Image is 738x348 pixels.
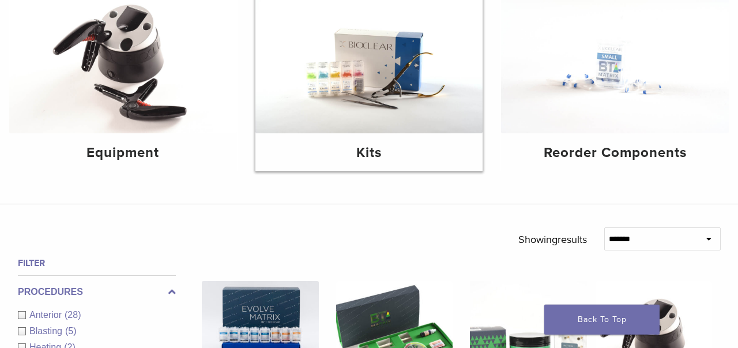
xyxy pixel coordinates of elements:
[544,305,660,335] a: Back To Top
[518,227,587,252] p: Showing results
[29,310,65,320] span: Anterior
[18,285,176,299] label: Procedures
[18,256,176,270] h4: Filter
[29,326,65,336] span: Blasting
[65,326,77,336] span: (5)
[265,143,474,163] h4: Kits
[510,143,720,163] h4: Reorder Components
[65,310,81,320] span: (28)
[18,143,228,163] h4: Equipment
